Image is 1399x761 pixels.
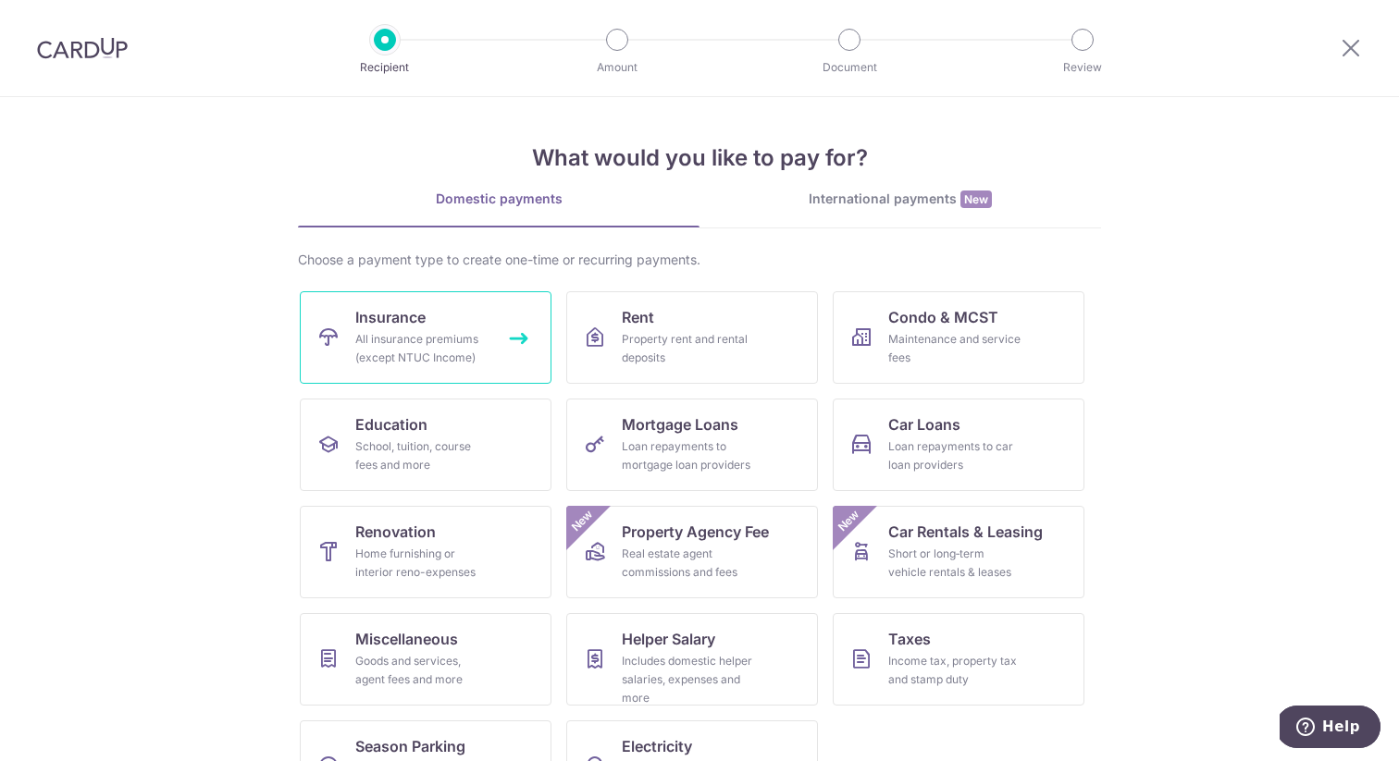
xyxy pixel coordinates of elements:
[833,506,1084,598] a: Car Rentals & LeasingShort or long‑term vehicle rentals & leasesNew
[781,58,918,77] p: Document
[888,413,960,436] span: Car Loans
[622,735,692,757] span: Electricity
[888,545,1021,582] div: Short or long‑term vehicle rentals & leases
[888,330,1021,367] div: Maintenance and service fees
[566,613,818,706] a: Helper SalaryIncludes domestic helper salaries, expenses and more
[699,190,1101,209] div: International payments
[622,628,715,650] span: Helper Salary
[298,141,1101,175] h4: What would you like to pay for?
[1014,58,1151,77] p: Review
[300,506,551,598] a: RenovationHome furnishing or interior reno-expenses
[834,506,864,536] span: New
[833,291,1084,384] a: Condo & MCSTMaintenance and service fees
[298,251,1101,269] div: Choose a payment type to create one-time or recurring payments.
[622,413,738,436] span: Mortgage Loans
[888,521,1043,543] span: Car Rentals & Leasing
[43,13,80,30] span: Help
[300,291,551,384] a: InsuranceAll insurance premiums (except NTUC Income)
[888,652,1021,689] div: Income tax, property tax and stamp duty
[298,190,699,208] div: Domestic payments
[622,545,755,582] div: Real estate agent commissions and fees
[566,506,818,598] a: Property Agency FeeReal estate agent commissions and feesNew
[622,437,755,474] div: Loan repayments to mortgage loan providers
[622,330,755,367] div: Property rent and rental deposits
[566,399,818,491] a: Mortgage LoansLoan repayments to mortgage loan providers
[355,628,458,650] span: Miscellaneous
[355,413,427,436] span: Education
[355,652,489,689] div: Goods and services, agent fees and more
[622,521,769,543] span: Property Agency Fee
[888,306,998,328] span: Condo & MCST
[549,58,686,77] p: Amount
[355,735,465,757] span: Season Parking
[1280,706,1380,752] iframe: Opens a widget where you can find more information
[355,330,489,367] div: All insurance premiums (except NTUC Income)
[355,306,426,328] span: Insurance
[300,613,551,706] a: MiscellaneousGoods and services, agent fees and more
[622,652,755,707] div: Includes domestic helper salaries, expenses and more
[960,190,992,208] span: New
[567,506,598,536] span: New
[888,437,1021,474] div: Loan repayments to car loan providers
[37,37,128,59] img: CardUp
[833,613,1084,706] a: TaxesIncome tax, property tax and stamp duty
[355,521,436,543] span: Renovation
[566,291,818,384] a: RentProperty rent and rental deposits
[316,58,453,77] p: Recipient
[300,399,551,491] a: EducationSchool, tuition, course fees and more
[355,437,489,474] div: School, tuition, course fees and more
[355,545,489,582] div: Home furnishing or interior reno-expenses
[833,399,1084,491] a: Car LoansLoan repayments to car loan providers
[622,306,654,328] span: Rent
[888,628,931,650] span: Taxes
